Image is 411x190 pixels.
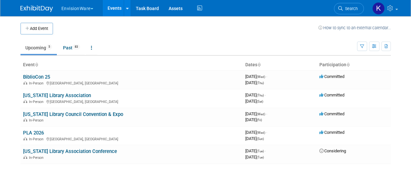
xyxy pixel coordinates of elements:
[317,59,391,70] th: Participation
[319,148,346,153] span: Considering
[245,93,266,97] span: [DATE]
[257,62,261,67] a: Sort by Start Date
[29,137,45,141] span: In-Person
[257,149,264,153] span: (Tue)
[346,62,350,67] a: Sort by Participation Type
[245,111,267,116] span: [DATE]
[257,156,264,159] span: (Tue)
[20,23,53,34] button: Add Event
[343,6,358,11] span: Search
[245,130,267,135] span: [DATE]
[318,25,391,30] a: How to sync to an external calendar...
[266,130,267,135] span: -
[23,130,44,136] a: PLA 2026
[23,111,123,117] a: [US_STATE] Library Council Convention & Expo
[23,93,91,98] a: [US_STATE] Library Association
[257,81,264,85] span: (Thu)
[257,94,264,97] span: (Thu)
[23,137,27,140] img: In-Person Event
[266,74,267,79] span: -
[23,118,27,121] img: In-Person Event
[245,80,264,85] span: [DATE]
[46,44,52,49] span: 5
[334,3,364,14] a: Search
[243,59,317,70] th: Dates
[29,100,45,104] span: In-Person
[372,2,385,15] img: Kathryn Spier-Miller
[20,42,57,54] a: Upcoming5
[23,74,50,80] a: BiblioCon 25
[245,117,262,122] span: [DATE]
[245,74,267,79] span: [DATE]
[245,99,263,104] span: [DATE]
[29,118,45,122] span: In-Person
[73,44,80,49] span: 83
[257,112,265,116] span: (Wed)
[265,148,266,153] span: -
[23,136,240,141] div: [GEOGRAPHIC_DATA], [GEOGRAPHIC_DATA]
[23,80,240,85] div: [GEOGRAPHIC_DATA], [GEOGRAPHIC_DATA]
[23,99,240,104] div: [GEOGRAPHIC_DATA], [GEOGRAPHIC_DATA]
[319,111,344,116] span: Committed
[20,6,53,12] img: ExhibitDay
[257,100,263,103] span: (Sat)
[257,131,265,134] span: (Wed)
[23,100,27,103] img: In-Person Event
[257,75,265,79] span: (Wed)
[23,81,27,84] img: In-Person Event
[257,118,262,122] span: (Fri)
[29,81,45,85] span: In-Person
[319,130,344,135] span: Committed
[319,93,344,97] span: Committed
[58,42,85,54] a: Past83
[23,156,27,159] img: In-Person Event
[35,62,38,67] a: Sort by Event Name
[257,137,264,141] span: (Sun)
[319,74,344,79] span: Committed
[23,148,117,154] a: [US_STATE] Library Association Conference
[29,156,45,160] span: In-Person
[266,111,267,116] span: -
[245,136,264,141] span: [DATE]
[245,155,264,159] span: [DATE]
[245,148,266,153] span: [DATE]
[20,59,243,70] th: Event
[265,93,266,97] span: -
